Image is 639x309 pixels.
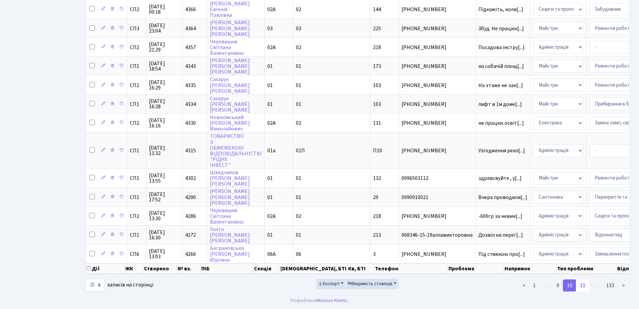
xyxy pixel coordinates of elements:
span: СП1 [130,83,143,88]
span: 01 [267,63,273,70]
span: 068346-15-19аллавикторовна [402,232,473,238]
a: [PERSON_NAME][PERSON_NAME][PERSON_NAME] [210,57,250,76]
span: 06А [267,250,276,258]
a: Шведчиков[PERSON_NAME][PERSON_NAME] [210,169,250,188]
button: Експорт [316,279,345,289]
span: 02А [267,44,276,51]
span: [PHONE_NUMBER] [402,102,473,107]
span: 01 [267,194,273,201]
span: СП3 [130,26,143,31]
span: 01П [296,147,305,154]
th: Дії [86,264,124,274]
span: [PHONE_NUMBER] [402,120,473,126]
th: Створено [143,264,177,274]
span: СП1 [130,64,143,69]
span: 173 [373,63,381,70]
select: записів на сторінці [86,279,105,292]
th: ЖК [124,264,143,274]
span: здравсвуйте , у[...] [478,175,522,182]
span: СП2 [130,214,143,219]
span: Підкажіть, коли[...] [478,6,523,13]
a: Massive Kinetic [317,297,348,304]
div: Розроблено . [290,297,349,304]
span: [PHONE_NUMBER] [402,148,473,153]
span: [PHONE_NUMBER] [402,252,473,257]
a: Баграновська[PERSON_NAME]Юріївна [210,245,250,264]
th: № вх. [177,264,201,274]
span: [DATE] 17:52 [149,192,179,202]
a: ТОВАРИСТВОЗОБМЕЖЕНОЮВІДПОВІДАЛЬНІСТЮ"РІДНЕІНВЕСТ" [210,133,262,169]
span: Дозвіл на перег[...] [478,231,523,239]
span: СП2 [130,7,143,12]
span: 03 [267,25,273,32]
span: 4266 [185,250,196,258]
span: [DATE] 11:32 [149,145,179,156]
span: [DATE] 23:04 [149,23,179,34]
span: [DATE] 21:29 [149,42,179,52]
span: 4334 [185,101,196,108]
span: СП1 [130,232,143,238]
span: 103 [373,101,381,108]
span: 4290 [185,194,196,201]
th: Напрямок [504,264,556,274]
a: [PERSON_NAME][PERSON_NAME][PERSON_NAME] [210,19,250,38]
span: 01а [267,147,275,154]
button: Видимість стовпців [346,279,398,289]
th: Тип проблеми [556,264,617,274]
span: На этаже не зак[...] [478,82,523,89]
span: Посадова інстру[...] [478,44,525,51]
span: П10 [373,147,382,154]
span: 4315 [185,147,196,154]
span: 02А [267,119,276,127]
span: [DATE] 13:30 [149,210,179,221]
span: 01 [296,231,301,239]
span: 213 [373,231,381,239]
span: 103 [373,82,381,89]
span: [DATE] 16:28 [149,99,179,109]
a: ЧеревишняСвітланаВалентинівна [210,38,244,57]
span: 131 [373,119,381,127]
span: Узгодження рекл[...] [478,147,525,154]
span: Під стяжкою про[...] [478,250,525,258]
a: 9 [552,279,563,292]
a: Новаківський[PERSON_NAME]Миколайович [210,114,250,132]
span: 4302 [185,175,196,182]
a: < [518,279,529,292]
span: 218 [373,44,381,51]
span: -600гр за невик[...] [478,213,522,220]
span: [DATE] 16:16 [149,118,179,128]
span: СП1 [130,176,143,181]
span: 4286 [185,213,196,220]
a: Сахарук[PERSON_NAME][PERSON_NAME] [210,95,250,114]
span: 02 [296,44,301,51]
a: 1 [529,279,540,292]
span: Видимість стовпців [348,280,392,287]
span: 02 [296,119,301,127]
span: 3 [373,250,376,258]
span: [PHONE_NUMBER] [402,214,473,219]
span: [DATE] 00:18 [149,4,179,15]
span: 01 [296,63,301,70]
span: 01 [296,101,301,108]
a: Гонта[PERSON_NAME][PERSON_NAME] [210,226,250,244]
span: 0990910021 [402,195,473,200]
span: СП2 [130,45,143,50]
span: [DATE] 13:55 [149,173,179,184]
span: 3буд. Не працює[...] [478,25,524,32]
span: 03 [296,25,301,32]
span: 132 [373,175,381,182]
span: 01 [267,175,273,182]
span: Вчера проводили[...] [478,194,527,201]
a: 133 [602,279,618,292]
th: Проблема [448,264,504,274]
th: Секція [253,264,280,274]
a: 11 [576,279,589,292]
span: 4272 [185,231,196,239]
span: [PHONE_NUMBER] [402,45,473,50]
label: записів на сторінці [86,279,153,292]
span: Експорт [318,280,340,287]
th: Кв, БТІ [348,264,374,274]
span: 4357 [185,44,196,51]
span: [DATE] 16:29 [149,80,179,90]
span: СП2 [130,120,143,126]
